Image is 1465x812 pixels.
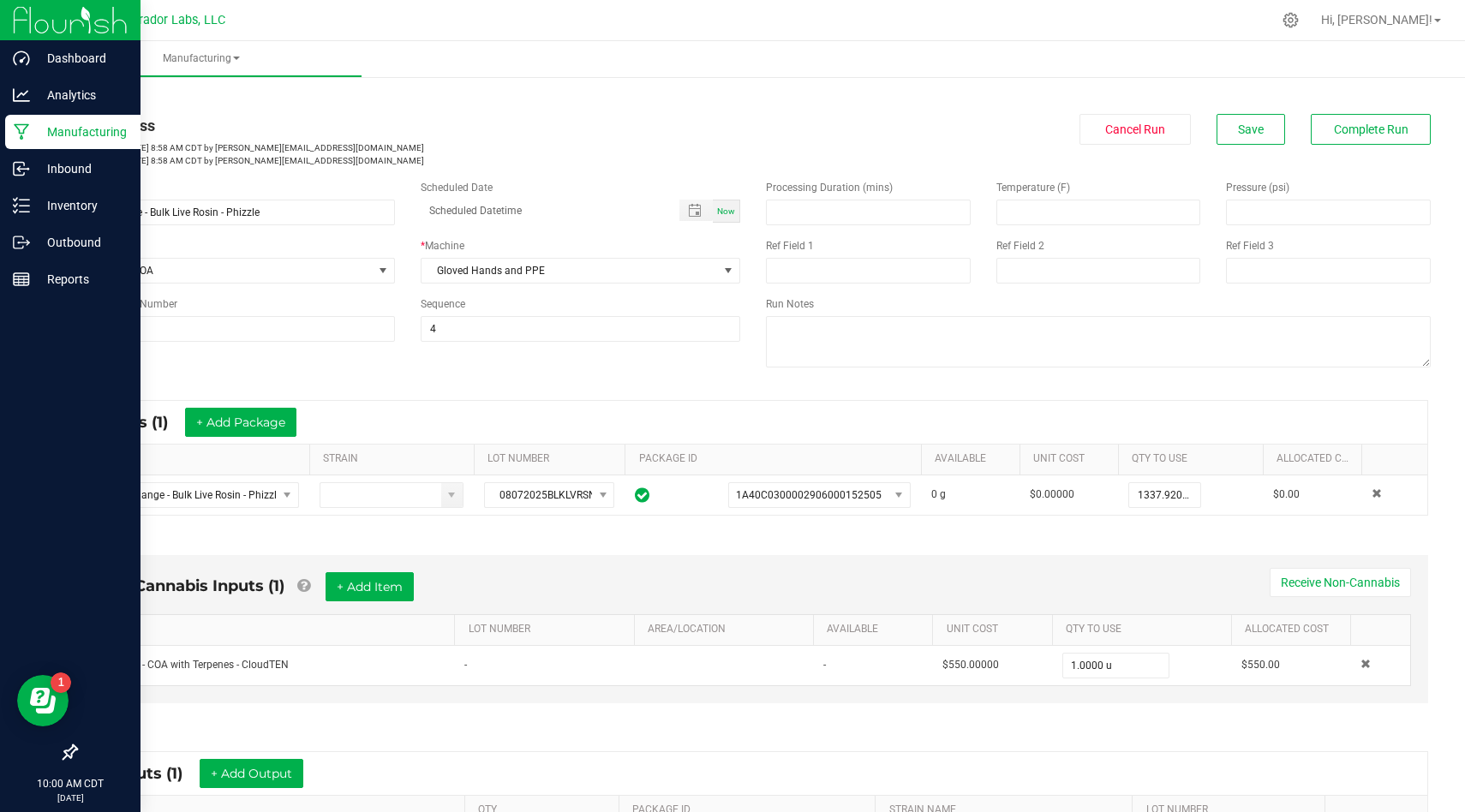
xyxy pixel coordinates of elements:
inline-svg: Dashboard [13,50,30,67]
button: + Add Package [185,408,296,437]
iframe: Resource center unread badge [51,672,71,693]
span: g [940,488,946,500]
p: Inbound [30,158,133,179]
span: 0 [931,488,937,500]
span: Gloved Hands and PPE [422,259,718,283]
a: QTY TO USESortable [1132,452,1256,466]
a: Unit CostSortable [947,623,1046,636]
inline-svg: Reports [13,271,30,288]
span: NO DATA FOUND [728,482,911,508]
span: Run Notes [766,298,814,310]
span: Hi, [PERSON_NAME]! [1321,13,1432,27]
a: Sortable [1365,623,1404,636]
span: - [823,659,826,671]
span: Outputs (1) [96,764,200,783]
p: 10:00 AM CDT [8,776,133,791]
span: $550.00000 [942,659,999,671]
span: $0.00000 [1030,488,1074,500]
span: - [464,659,467,671]
a: AREA/LOCATIONSortable [648,623,807,636]
button: + Add Item [326,572,414,601]
a: AVAILABLESortable [827,623,926,636]
span: Ref Field 2 [996,240,1044,252]
span: Testing - COA [76,259,373,283]
span: $550.00 [1241,659,1280,671]
div: In Progress [75,114,740,137]
span: Inputs (1) [96,413,185,432]
a: PACKAGE IDSortable [639,452,915,466]
span: Ref Field 3 [1226,240,1274,252]
div: Manage settings [1280,12,1301,28]
span: In Sync [635,485,649,505]
a: QTY TO USESortable [1066,623,1225,636]
a: Allocated CostSortable [1245,623,1344,636]
span: Manufacturing [41,51,362,66]
span: Toggle popup [679,200,713,221]
input: Scheduled Datetime [421,200,661,221]
a: Manufacturing [41,41,362,77]
button: Complete Run [1311,114,1431,145]
a: LOT NUMBERSortable [469,623,628,636]
p: Dashboard [30,48,133,69]
span: Scheduled Date [421,182,493,194]
span: Headchange - Bulk Live Rosin - Phizzle [90,483,277,507]
iframe: Resource center [17,675,69,726]
p: [DATE] 8:58 AM CDT by [PERSON_NAME][EMAIL_ADDRESS][DOMAIN_NAME] [75,141,740,154]
a: Unit CostSortable [1033,452,1112,466]
span: NO DATA FOUND [89,482,299,508]
a: ITEMSortable [92,452,302,466]
span: Non-Cannabis Inputs (1) [95,576,284,595]
span: Save [1238,122,1264,136]
span: Sequence [421,298,465,310]
a: Add Non-Cannabis items that were also consumed in the run (e.g. gloves and packaging); Also add N... [297,576,310,595]
p: Manufacturing [30,122,133,142]
p: Inventory [30,195,133,216]
p: [DATE] 8:58 AM CDT by [PERSON_NAME][EMAIL_ADDRESS][DOMAIN_NAME] [75,154,740,167]
button: + Add Output [200,759,303,788]
span: Ref Field 1 [766,240,814,252]
inline-svg: Inventory [13,197,30,214]
span: 08072025BLKLVRSNBLNDPHZZL [485,483,593,507]
a: Allocated CostSortable [1277,452,1355,466]
button: Receive Non-Cannabis [1270,568,1411,597]
p: Reports [30,269,133,290]
inline-svg: Outbound [13,234,30,251]
p: Outbound [30,232,133,253]
a: AVAILABLESortable [935,452,1014,466]
span: Complete Run [1334,122,1408,136]
span: Testing - COA with Terpenes - CloudTEN [106,659,289,671]
span: $0.00 [1273,488,1300,500]
a: STRAINSortable [323,452,467,466]
button: Cancel Run [1079,114,1191,145]
span: Now [717,206,735,216]
a: Sortable [1376,452,1421,466]
span: Machine [425,240,464,252]
inline-svg: Analytics [13,87,30,104]
a: ITEMSortable [109,623,448,636]
span: Temperature (F) [996,182,1070,194]
span: Curador Labs, LLC [124,13,225,27]
span: Pressure (psi) [1226,182,1289,194]
a: LOT NUMBERSortable [487,452,619,466]
span: Processing Duration (mins) [766,182,893,194]
p: [DATE] [8,791,133,804]
inline-svg: Manufacturing [13,123,30,140]
inline-svg: Inbound [13,160,30,177]
span: Cancel Run [1105,122,1165,136]
button: Save [1217,114,1285,145]
span: 1A40C0300002906000152505 [736,489,882,501]
p: Analytics [30,85,133,105]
